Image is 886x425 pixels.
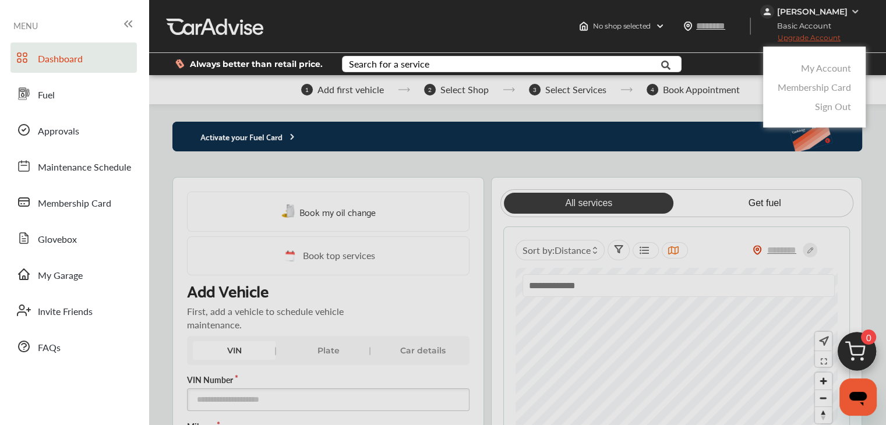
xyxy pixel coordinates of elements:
[13,21,38,30] span: MENU
[778,80,851,94] a: Membership Card
[38,196,111,211] span: Membership Card
[10,223,137,253] a: Glovebox
[10,151,137,181] a: Maintenance Schedule
[38,268,83,284] span: My Garage
[10,259,137,289] a: My Garage
[815,100,851,113] a: Sign Out
[38,88,55,103] span: Fuel
[829,327,885,382] img: cart_icon.3d0951e8.svg
[801,61,851,75] a: My Account
[38,160,131,175] span: Maintenance Schedule
[349,59,429,69] div: Search for a service
[175,59,184,69] img: dollor_label_vector.a70140d1.svg
[190,60,323,68] span: Always better than retail price.
[10,187,137,217] a: Membership Card
[38,232,77,247] span: Glovebox
[38,124,79,139] span: Approvals
[861,330,876,345] span: 0
[38,341,61,356] span: FAQs
[38,304,93,320] span: Invite Friends
[10,79,137,109] a: Fuel
[38,52,83,67] span: Dashboard
[839,378,877,416] iframe: Button to launch messaging window
[10,42,137,73] a: Dashboard
[10,295,137,325] a: Invite Friends
[10,331,137,362] a: FAQs
[10,115,137,145] a: Approvals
